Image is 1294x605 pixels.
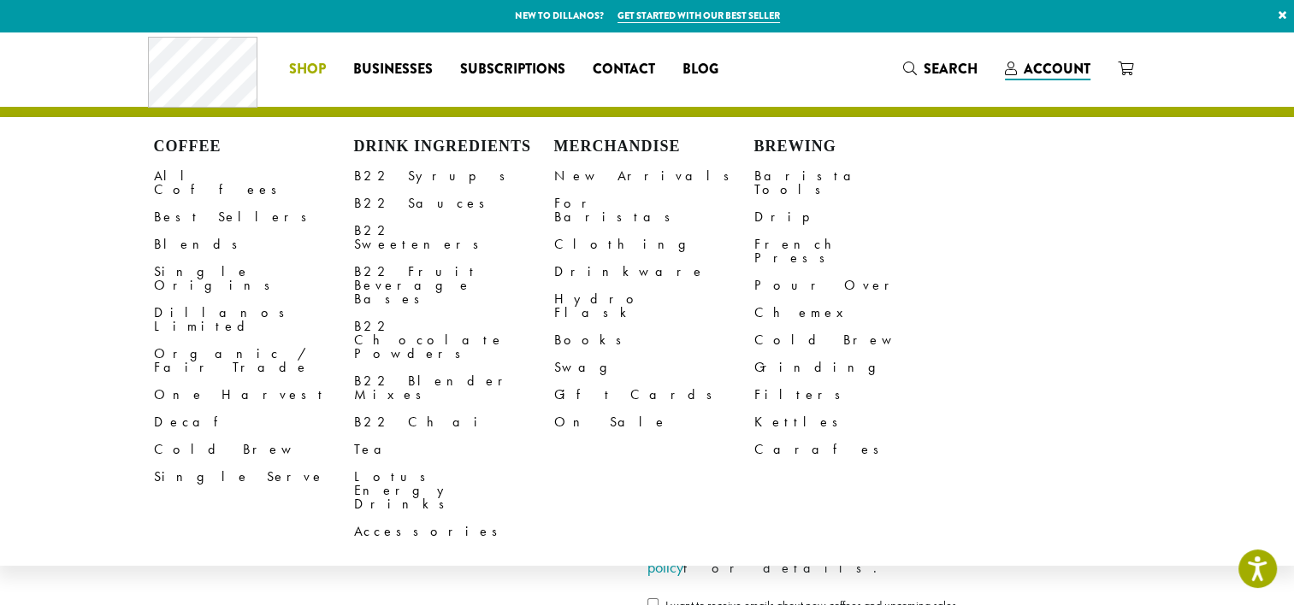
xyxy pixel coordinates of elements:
[554,354,754,381] a: Swag
[924,59,978,79] span: Search
[554,258,754,285] a: Drinkware
[154,340,354,381] a: Organic / Fair Trade
[754,231,954,272] a: French Press
[354,518,554,545] a: Accessories
[889,55,991,83] a: Search
[754,408,954,436] a: Kettles
[554,138,754,156] h4: Merchandise
[754,299,954,326] a: Chemex
[354,138,554,156] h4: Drink Ingredients
[554,190,754,231] a: For Baristas
[354,162,554,190] a: B22 Syrups
[682,59,718,80] span: Blog
[754,326,954,354] a: Cold Brew
[754,381,954,408] a: Filters
[354,367,554,408] a: B22 Blender Mixes
[354,408,554,436] a: B22 Chai
[354,258,554,313] a: B22 Fruit Beverage Bases
[154,381,354,408] a: One Harvest
[154,138,354,156] h4: Coffee
[354,313,554,367] a: B22 Chocolate Powders
[647,528,1017,577] a: privacy policy
[154,408,354,436] a: Decaf
[354,217,554,258] a: B22 Sweeteners
[154,299,354,340] a: Dillanos Limited
[554,381,754,408] a: Gift Cards
[354,436,554,463] a: Tea
[754,203,954,231] a: Drip
[554,231,754,258] a: Clothing
[754,436,954,463] a: Carafes
[354,190,554,217] a: B22 Sauces
[154,463,354,490] a: Single Serve
[354,463,554,518] a: Lotus Energy Drinks
[154,203,354,231] a: Best Sellers
[754,272,954,299] a: Pour Over
[593,59,655,80] span: Contact
[154,436,354,463] a: Cold Brew
[289,59,326,80] span: Shop
[1024,59,1090,79] span: Account
[554,408,754,436] a: On Sale
[154,162,354,203] a: All Coffees
[154,258,354,299] a: Single Origins
[154,231,354,258] a: Blends
[754,162,954,203] a: Barista Tools
[353,59,433,80] span: Businesses
[554,326,754,354] a: Books
[754,138,954,156] h4: Brewing
[617,9,780,23] a: Get started with our best seller
[460,59,565,80] span: Subscriptions
[275,56,340,83] a: Shop
[754,354,954,381] a: Grinding
[554,285,754,326] a: Hydro Flask
[554,162,754,190] a: New Arrivals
